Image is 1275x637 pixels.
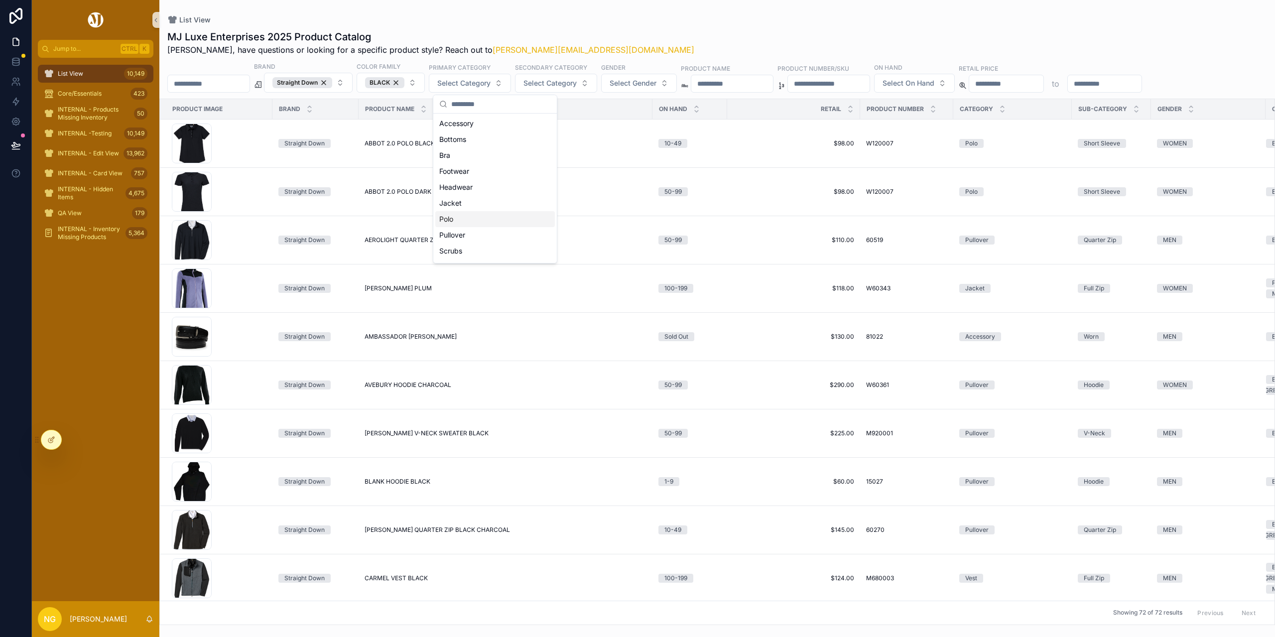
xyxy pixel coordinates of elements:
[960,105,993,113] span: Category
[733,381,854,389] span: $290.00
[959,139,1066,148] a: Polo
[1084,429,1105,438] div: V-Neck
[130,88,147,100] div: 423
[664,236,682,245] div: 50-99
[1078,105,1127,113] span: Sub-Category
[435,243,555,259] div: Scrubs
[1157,429,1260,438] a: MEN
[965,332,995,341] div: Accessory
[365,77,404,88] div: BLACK
[1078,381,1145,389] a: Hoodie
[179,15,211,25] span: List View
[658,236,721,245] a: 50-99
[124,68,147,80] div: 10,149
[278,284,353,293] a: Straight Down
[58,169,123,177] span: INTERNAL - Card View
[965,284,985,293] div: Jacket
[167,15,211,25] a: List View
[272,77,332,88] button: Unselect STRAIGHT_DOWN
[365,574,646,582] a: CARMEL VEST BLACK
[435,131,555,147] div: Bottoms
[1078,187,1145,196] a: Short Sleeve
[134,108,147,120] div: 50
[278,236,353,245] a: Straight Down
[733,574,854,582] span: $124.00
[264,73,353,93] button: Select Button
[365,139,435,147] span: ABBOT 2.0 POLO BLACK
[733,333,854,341] span: $130.00
[733,526,854,534] span: $145.00
[433,114,557,263] div: Suggestions
[124,127,147,139] div: 10,149
[278,525,353,534] a: Straight Down
[1157,187,1260,196] a: WOMEN
[664,139,681,148] div: 10-49
[658,284,721,293] a: 100-199
[167,30,694,44] h1: MJ Luxe Enterprises 2025 Product Catalog
[365,574,428,582] span: CARMEL VEST BLACK
[132,207,147,219] div: 179
[1157,574,1260,583] a: MEN
[959,429,1066,438] a: Pullover
[58,106,130,122] span: INTERNAL - Products Missing Inventory
[1078,429,1145,438] a: V-Neck
[959,64,998,73] label: Retail Price
[126,227,147,239] div: 5,364
[167,44,694,56] span: [PERSON_NAME], have questions or looking for a specific product style? Reach out to
[38,125,153,142] a: INTERNAL -Testing10,149
[1078,332,1145,341] a: Worn
[866,526,885,534] span: 60270
[365,381,646,389] a: AVEBURY HOODIE CHARCOAL
[1078,139,1145,148] a: Short Sleeve
[86,12,105,28] img: App logo
[965,429,989,438] div: Pullover
[365,105,414,113] span: Product Name
[284,477,325,486] div: Straight Down
[365,236,461,244] span: AEROLIGHT QUARTER ZIP BLACK
[44,613,56,625] span: NG
[365,381,451,389] span: AVEBURY HOODIE CHARCOAL
[1084,477,1104,486] div: Hoodie
[664,525,681,534] div: 10-49
[821,105,841,113] span: Retail
[659,105,687,113] span: On Hand
[70,614,127,624] p: [PERSON_NAME]
[959,187,1066,196] a: Polo
[965,574,977,583] div: Vest
[365,526,510,534] span: [PERSON_NAME] QUARTER ZIP BLACK CHARCOAL
[435,163,555,179] div: Footwear
[1052,78,1059,90] p: to
[959,525,1066,534] a: Pullover
[866,284,891,292] span: W60343
[733,236,854,244] a: $110.00
[1084,525,1116,534] div: Quarter Zip
[866,429,893,437] span: M920001
[365,284,432,292] span: [PERSON_NAME] PLUM
[733,284,854,292] span: $118.00
[284,187,325,196] div: Straight Down
[32,58,159,255] div: scrollable content
[272,77,332,88] div: Straight Down
[1157,525,1260,534] a: MEN
[959,236,1066,245] a: Pullover
[140,45,148,53] span: K
[278,574,353,583] a: Straight Down
[38,144,153,162] a: INTERNAL - Edit View13,962
[284,574,325,583] div: Straight Down
[1163,284,1187,293] div: WOMEN
[278,381,353,389] a: Straight Down
[279,105,300,113] span: Brand
[965,139,978,148] div: Polo
[733,188,854,196] span: $98.00
[365,77,404,88] button: Unselect BLACK
[866,284,947,292] a: W60343
[437,78,491,88] span: Select Category
[58,129,112,137] span: INTERNAL -Testing
[278,332,353,341] a: Straight Down
[733,429,854,437] a: $225.00
[365,139,646,147] a: ABBOT 2.0 POLO BLACK
[1078,477,1145,486] a: Hoodie
[365,429,646,437] a: [PERSON_NAME] V-NECK SWEATER BLACK
[38,204,153,222] a: QA View179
